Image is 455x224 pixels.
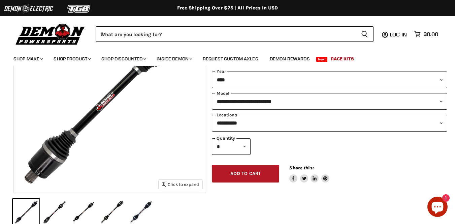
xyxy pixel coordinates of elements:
[425,197,450,219] inbox-online-store-chat: Shopify online store chat
[159,180,202,189] button: Click to expand
[411,29,442,39] a: $0.00
[423,31,438,37] span: $0.00
[96,52,150,66] a: Shop Discounted
[356,26,373,42] button: Search
[387,31,411,37] a: Log in
[212,165,279,183] button: Add to cart
[289,165,329,183] aside: Share this:
[212,93,447,110] select: modal-name
[230,171,261,176] span: Add to cart
[212,138,251,155] select: Quantity
[162,182,199,187] span: Click to expand
[152,52,196,66] a: Inside Demon
[54,2,104,15] img: TGB Logo 2
[390,31,407,38] span: Log in
[48,52,95,66] a: Shop Product
[8,49,436,66] ul: Main menu
[212,72,447,88] select: year
[265,52,315,66] a: Demon Rewards
[326,52,359,66] a: Race Kits
[198,52,263,66] a: Request Custom Axles
[96,26,373,42] form: Product
[13,22,87,46] img: Demon Powersports
[96,26,356,42] input: When autocomplete results are available use up and down arrows to review and enter to select
[3,2,54,15] img: Demon Electric Logo 2
[316,57,328,62] span: New!
[289,165,314,170] span: Share this:
[14,0,206,193] img: IMAGE
[8,52,47,66] a: Shop Make
[212,115,447,131] select: keys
